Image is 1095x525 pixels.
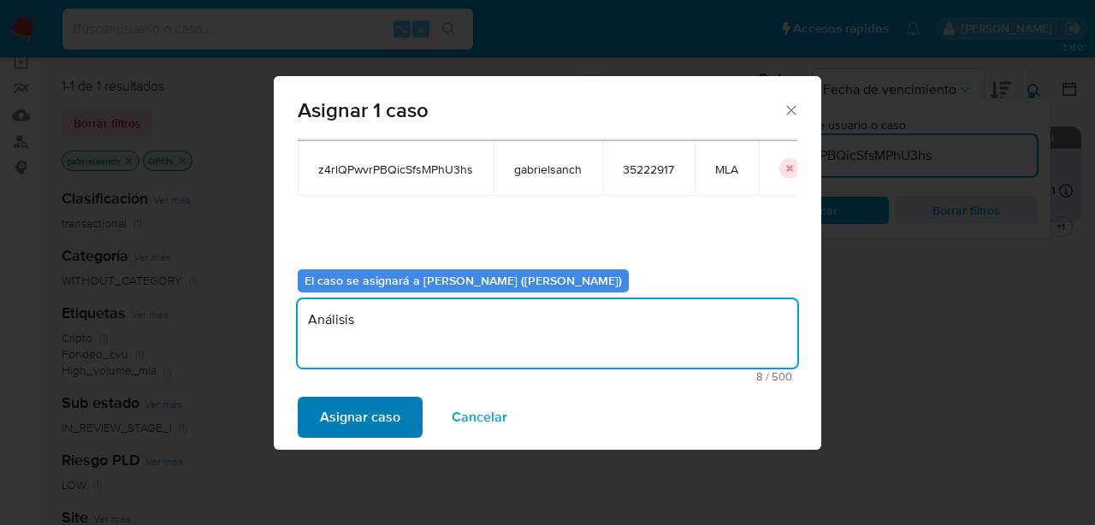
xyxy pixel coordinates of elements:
[452,398,507,436] span: Cancelar
[298,100,783,121] span: Asignar 1 caso
[318,162,473,177] span: z4rlQPwvrPBQicSfsMPhU3hs
[779,158,800,179] button: icon-button
[305,272,622,289] b: El caso se asignará a [PERSON_NAME] ([PERSON_NAME])
[783,102,798,117] button: Cerrar ventana
[320,398,400,436] span: Asignar caso
[298,397,423,438] button: Asignar caso
[623,162,674,177] span: 35222917
[429,397,530,438] button: Cancelar
[298,299,797,368] textarea: Análisis
[715,162,738,177] span: MLA
[514,162,582,177] span: gabrielsanch
[303,371,792,382] span: Máximo 500 caracteres
[274,76,821,450] div: assign-modal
